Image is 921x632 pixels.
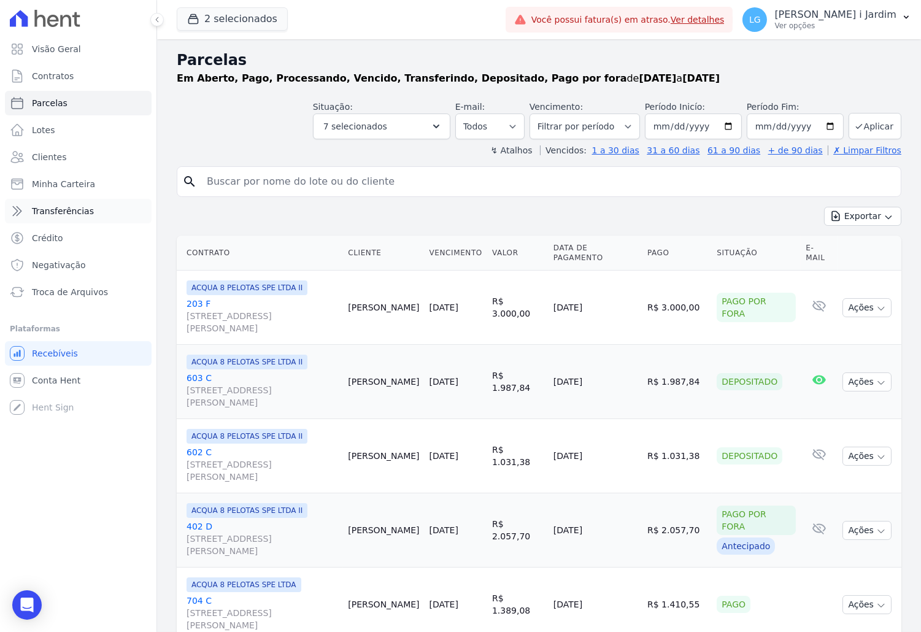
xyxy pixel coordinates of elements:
td: R$ 3.000,00 [642,271,712,345]
button: 2 selecionados [177,7,288,31]
a: Minha Carteira [5,172,152,196]
a: 1 a 30 dias [592,145,639,155]
p: de a [177,71,720,86]
td: R$ 1.031,38 [487,419,549,493]
a: 603 C[STREET_ADDRESS][PERSON_NAME] [187,372,338,409]
th: E-mail [801,236,838,271]
td: R$ 1.987,84 [487,345,549,419]
span: [STREET_ADDRESS][PERSON_NAME] [187,310,338,334]
td: R$ 1.987,84 [642,345,712,419]
span: Clientes [32,151,66,163]
span: ACQUA 8 PELOTAS SPE LTDA [187,577,301,592]
button: Ações [842,447,892,466]
a: Lotes [5,118,152,142]
label: Vencimento: [530,102,583,112]
button: Exportar [824,207,901,226]
a: Ver detalhes [671,15,725,25]
a: [DATE] [430,377,458,387]
a: ✗ Limpar Filtros [828,145,901,155]
td: [PERSON_NAME] [343,419,424,493]
span: Minha Carteira [32,178,95,190]
span: Contratos [32,70,74,82]
a: Contratos [5,64,152,88]
th: Situação [712,236,801,271]
a: Visão Geral [5,37,152,61]
a: Conta Hent [5,368,152,393]
a: 203 F[STREET_ADDRESS][PERSON_NAME] [187,298,338,334]
span: Conta Hent [32,374,80,387]
div: Open Intercom Messenger [12,590,42,620]
td: [PERSON_NAME] [343,493,424,568]
td: R$ 2.057,70 [642,493,712,568]
a: Recebíveis [5,341,152,366]
i: search [182,174,197,189]
th: Vencimento [425,236,487,271]
label: Vencidos: [540,145,587,155]
th: Contrato [177,236,343,271]
strong: [DATE] [682,72,720,84]
span: Troca de Arquivos [32,286,108,298]
td: [PERSON_NAME] [343,345,424,419]
button: Aplicar [849,113,901,139]
a: Clientes [5,145,152,169]
div: Pago [717,596,750,613]
td: [DATE] [549,345,642,419]
div: Depositado [717,447,782,464]
span: Você possui fatura(s) em atraso. [531,13,725,26]
th: Pago [642,236,712,271]
a: 402 D[STREET_ADDRESS][PERSON_NAME] [187,520,338,557]
a: Parcelas [5,91,152,115]
strong: Em Aberto, Pago, Processando, Vencido, Transferindo, Depositado, Pago por fora [177,72,627,84]
td: [DATE] [549,493,642,568]
a: Troca de Arquivos [5,280,152,304]
label: Período Fim: [747,101,844,114]
span: ACQUA 8 PELOTAS SPE LTDA II [187,429,307,444]
span: 7 selecionados [323,119,387,134]
input: Buscar por nome do lote ou do cliente [199,169,896,194]
strong: [DATE] [639,72,677,84]
span: Negativação [32,259,86,271]
span: LG [749,15,761,24]
a: Crédito [5,226,152,250]
td: R$ 3.000,00 [487,271,549,345]
span: ACQUA 8 PELOTAS SPE LTDA II [187,503,307,518]
label: Situação: [313,102,353,112]
td: R$ 1.031,38 [642,419,712,493]
th: Cliente [343,236,424,271]
div: Plataformas [10,322,147,336]
span: [STREET_ADDRESS][PERSON_NAME] [187,384,338,409]
td: [DATE] [549,271,642,345]
h2: Parcelas [177,49,901,71]
span: Parcelas [32,97,67,109]
label: Período Inicío: [645,102,705,112]
td: R$ 2.057,70 [487,493,549,568]
span: [STREET_ADDRESS][PERSON_NAME] [187,607,338,631]
a: Negativação [5,253,152,277]
td: [PERSON_NAME] [343,271,424,345]
div: Pago por fora [717,293,796,322]
span: ACQUA 8 PELOTAS SPE LTDA II [187,355,307,369]
label: ↯ Atalhos [490,145,532,155]
label: E-mail: [455,102,485,112]
span: Crédito [32,232,63,244]
span: [STREET_ADDRESS][PERSON_NAME] [187,458,338,483]
span: Recebíveis [32,347,78,360]
button: LG [PERSON_NAME] i Jardim Ver opções [733,2,921,37]
button: Ações [842,595,892,614]
button: 7 selecionados [313,114,450,139]
div: Pago por fora [717,506,796,535]
button: Ações [842,372,892,391]
button: Ações [842,521,892,540]
a: [DATE] [430,525,458,535]
p: Ver opções [774,21,896,31]
a: + de 90 dias [768,145,823,155]
button: Ações [842,298,892,317]
a: Transferências [5,199,152,223]
div: Depositado [717,373,782,390]
a: 61 a 90 dias [707,145,760,155]
a: 704 C[STREET_ADDRESS][PERSON_NAME] [187,595,338,631]
span: ACQUA 8 PELOTAS SPE LTDA II [187,280,307,295]
p: [PERSON_NAME] i Jardim [774,9,896,21]
a: 31 a 60 dias [647,145,699,155]
a: [DATE] [430,599,458,609]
